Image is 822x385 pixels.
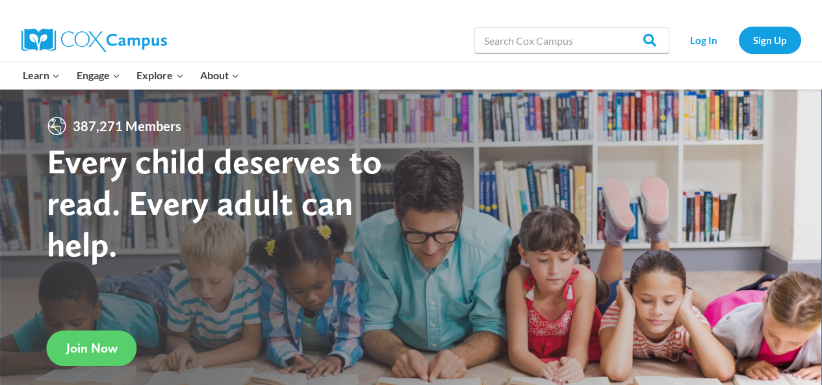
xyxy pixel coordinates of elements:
[136,67,183,84] span: Explore
[68,116,186,136] span: 387,271 Members
[676,27,732,53] a: Log In
[200,67,239,84] span: About
[21,29,167,52] img: Cox Campus
[66,340,118,356] span: Join Now
[15,62,248,89] nav: Primary Navigation
[47,330,137,366] a: Join Now
[23,67,60,84] span: Learn
[47,140,382,264] strong: Every child deserves to read. Every adult can help.
[77,67,120,84] span: Engage
[474,27,669,53] input: Search Cox Campus
[739,27,801,53] a: Sign Up
[676,27,801,53] nav: Secondary Navigation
